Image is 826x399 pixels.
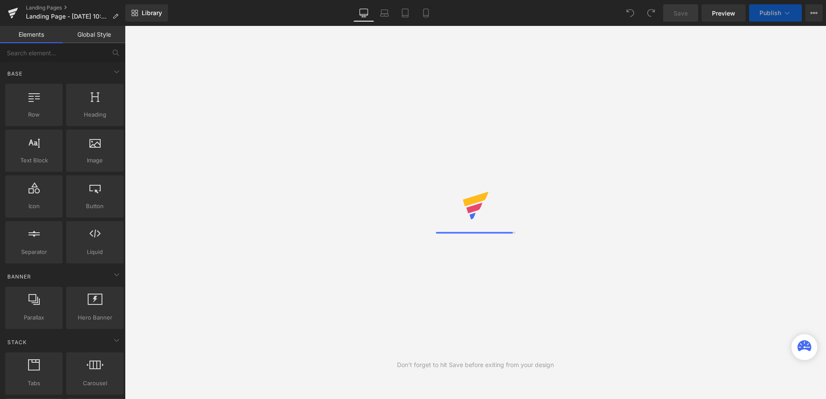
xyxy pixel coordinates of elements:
span: Carousel [69,379,121,388]
a: Mobile [416,4,436,22]
a: Laptop [374,4,395,22]
a: Desktop [353,4,374,22]
span: Heading [69,110,121,119]
span: Text Block [8,156,60,165]
span: Save [674,9,688,18]
span: Banner [6,272,32,281]
button: Redo [642,4,660,22]
span: Liquid [69,247,121,256]
button: Undo [622,4,639,22]
span: Icon [8,202,60,211]
a: Global Style [63,26,125,43]
span: Separator [8,247,60,256]
div: Don't forget to hit Save before exiting from your design [397,360,554,370]
button: Publish [749,4,802,22]
span: Hero Banner [69,313,121,322]
span: Stack [6,338,28,346]
a: New Library [125,4,168,22]
a: Tablet [395,4,416,22]
span: Base [6,70,23,78]
span: Image [69,156,121,165]
a: Preview [702,4,746,22]
span: Button [69,202,121,211]
span: Publish [759,9,781,16]
span: Landing Page - [DATE] 10:11:15 [26,13,109,20]
span: Row [8,110,60,119]
a: Landing Pages [26,4,125,11]
span: Parallax [8,313,60,322]
span: Preview [712,9,735,18]
span: Library [142,9,162,17]
span: Tabs [8,379,60,388]
button: More [805,4,823,22]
